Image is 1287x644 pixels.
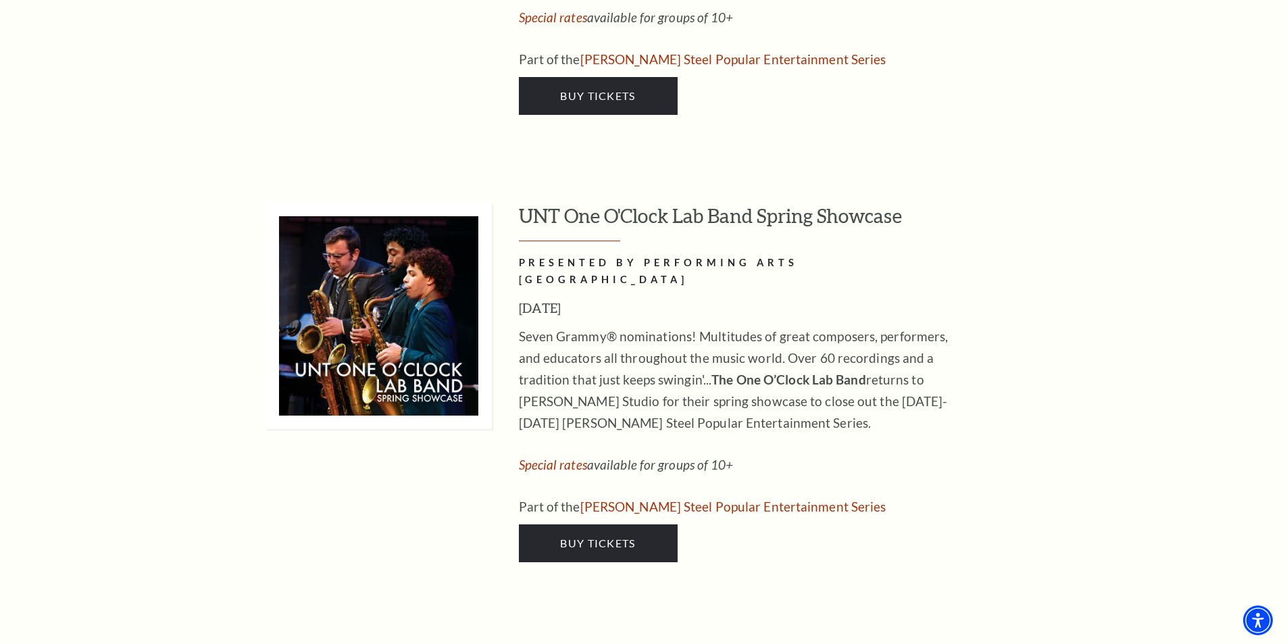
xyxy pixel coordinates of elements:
h3: UNT One O'Clock Lab Band Spring Showcase [519,203,1063,241]
a: Special rates [519,9,587,25]
a: Buy Tickets [519,77,678,115]
span: Buy Tickets [560,537,635,549]
em: available for groups of 10+ [519,457,734,472]
em: available for groups of 10+ [519,9,734,25]
strong: The One O’Clock Lab Band [711,372,865,387]
a: Special rates [519,457,587,472]
a: Irwin Steel Popular Entertainment Series - open in a new tab [580,51,886,67]
p: Part of the [519,496,958,518]
a: Irwin Steel Popular Entertainment Series - open in a new tab [580,499,886,514]
span: Buy Tickets [560,89,635,102]
span: returns to [PERSON_NAME] Studio for their spring showcase to close out the [DATE]-[DATE] [PERSON_... [519,372,948,430]
div: Accessibility Menu [1243,605,1273,635]
img: UNT One O'Clock Lab Band Spring Showcase [266,203,492,429]
p: Seven Grammy® nominations! Multitudes of great composers, performers, and educators all throughou... [519,326,958,434]
a: Buy Tickets [519,524,678,562]
p: Part of the [519,49,958,70]
h3: [DATE] [519,297,958,319]
h2: PRESENTED BY PERFORMING ARTS [GEOGRAPHIC_DATA] [519,255,958,289]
